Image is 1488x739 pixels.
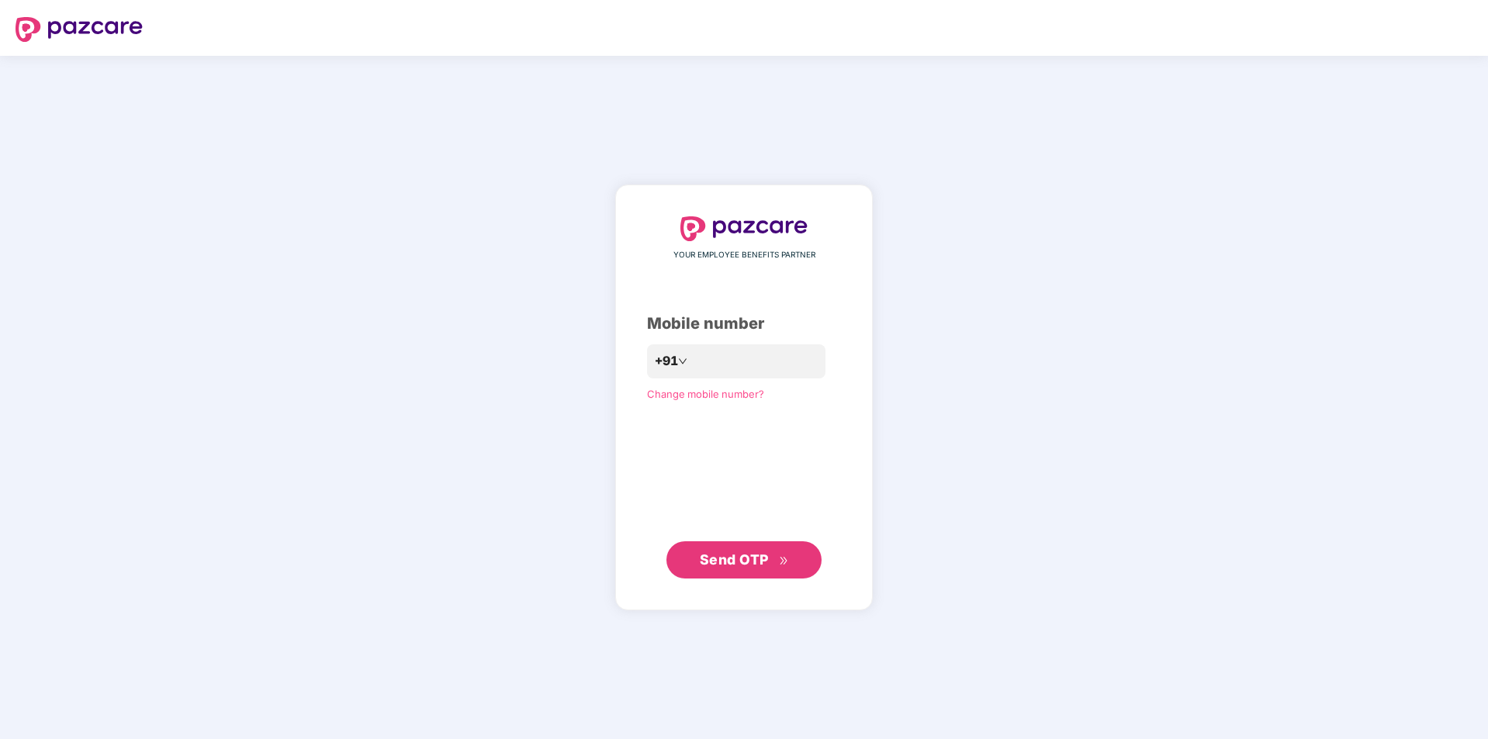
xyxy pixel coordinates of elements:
[673,249,815,261] span: YOUR EMPLOYEE BENEFITS PARTNER
[678,357,687,366] span: down
[655,351,678,371] span: +91
[647,388,764,400] a: Change mobile number?
[680,216,808,241] img: logo
[647,312,841,336] div: Mobile number
[666,541,822,578] button: Send OTPdouble-right
[700,551,769,568] span: Send OTP
[779,556,789,566] span: double-right
[16,17,143,42] img: logo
